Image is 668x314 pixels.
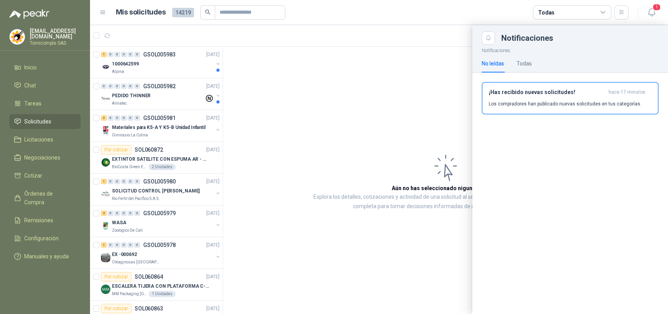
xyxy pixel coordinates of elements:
[652,4,661,11] span: 1
[9,9,49,19] img: Logo peakr
[9,96,81,111] a: Tareas
[9,168,81,183] a: Cotizar
[538,8,555,17] div: Todas
[172,8,194,17] span: 14219
[24,252,69,261] span: Manuales y ayuda
[24,117,51,126] span: Solicitudes
[482,59,504,68] div: No leídas
[472,45,668,54] p: Notificaciones
[24,189,73,207] span: Órdenes de Compra
[482,82,659,114] button: ¡Has recibido nuevas solicitudes!hace 17 minutos Los compradores han publicado nuevas solicitudes...
[24,216,53,225] span: Remisiones
[9,132,81,147] a: Licitaciones
[24,153,60,162] span: Negociaciones
[9,231,81,246] a: Configuración
[24,81,36,90] span: Chat
[205,9,211,15] span: search
[489,89,605,96] h3: ¡Has recibido nuevas solicitudes!
[30,41,81,45] p: Tornicomple SAS
[9,150,81,165] a: Negociaciones
[609,89,645,96] span: hace 17 minutos
[517,59,532,68] div: Todas
[9,78,81,93] a: Chat
[24,234,59,243] span: Configuración
[501,34,659,42] div: Notificaciones
[9,114,81,129] a: Solicitudes
[9,249,81,264] a: Manuales y ayuda
[482,31,495,45] button: Close
[9,186,81,210] a: Órdenes de Compra
[30,28,81,39] p: [EMAIL_ADDRESS][DOMAIN_NAME]
[489,100,641,107] p: Los compradores han publicado nuevas solicitudes en tus categorías.
[9,60,81,75] a: Inicio
[10,29,25,44] img: Company Logo
[116,7,166,18] h1: Mis solicitudes
[24,135,53,144] span: Licitaciones
[24,171,42,180] span: Cotizar
[24,63,37,72] span: Inicio
[645,5,659,20] button: 1
[24,99,41,108] span: Tareas
[9,213,81,228] a: Remisiones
